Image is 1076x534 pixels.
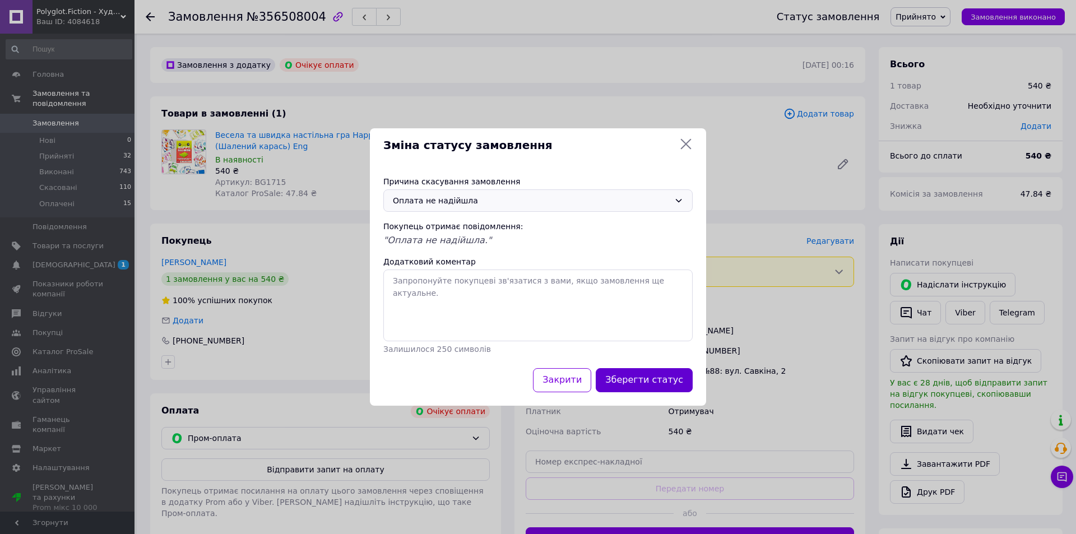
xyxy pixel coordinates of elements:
[596,368,693,392] button: Зберегти статус
[383,137,675,154] span: Зміна статусу замовлення
[393,194,670,207] div: Оплата не надійшла
[383,345,491,354] span: Залишилося 250 символів
[383,257,476,266] label: Додатковий коментар
[533,368,591,392] button: Закрити
[383,235,491,245] span: "Оплата не надійшла."
[383,176,693,187] div: Причина скасування замовлення
[383,221,693,232] div: Покупець отримає повідомлення:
